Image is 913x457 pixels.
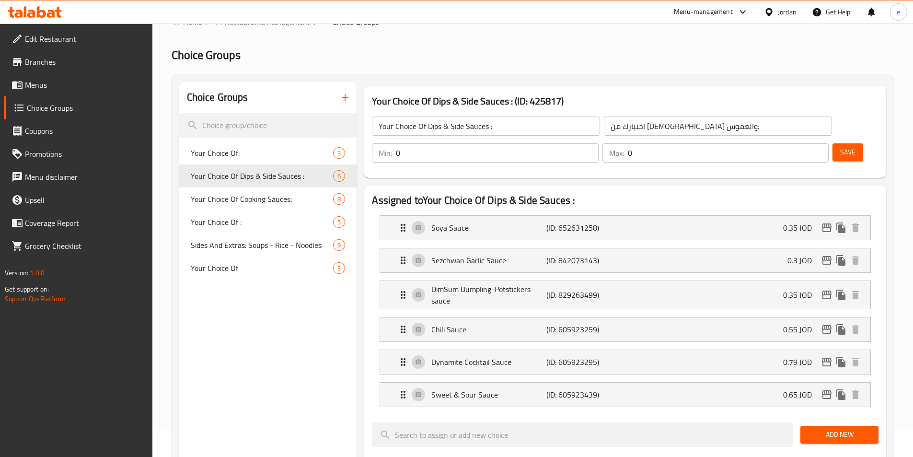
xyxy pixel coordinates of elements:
li: Expand [372,378,878,411]
span: 5 [334,218,345,227]
span: Your Choice Of: [191,147,334,159]
span: Choice Groups [172,44,241,66]
div: Sides And Extras: Soups - Rice - Noodles9 [179,234,357,257]
li: Expand [372,346,878,378]
a: Restaurants management [213,16,310,28]
div: Your Choice Of3 [179,257,357,280]
button: duplicate [834,221,848,235]
div: Your Choice Of:3 [179,141,357,164]
button: delete [848,355,863,369]
p: 0.3 JOD [787,255,820,266]
span: Choice Groups [27,102,145,114]
span: Menu disclaimer [25,171,145,183]
h2: Choice Groups [187,90,248,105]
p: 0.35 JOD [783,289,820,301]
span: 1.0.0 [30,267,45,279]
p: Max: [609,147,624,159]
div: Your Choice Of :5 [179,211,357,234]
p: (ID: 605923295) [546,356,623,368]
button: edit [820,387,834,402]
button: duplicate [834,355,848,369]
button: delete [848,221,863,235]
button: duplicate [834,288,848,302]
span: Upsell [25,194,145,206]
a: Menu disclaimer [4,165,152,188]
p: 0.65 JOD [783,389,820,400]
span: 9 [334,241,345,250]
span: Your Choice Of [191,262,334,274]
div: Jordan [778,7,797,17]
span: Restaurants management [225,16,310,28]
input: search [179,113,357,138]
div: Expand [380,216,870,240]
li: / [206,16,209,28]
div: Menu-management [674,6,733,18]
li: Expand [372,211,878,244]
button: Add New [800,426,878,444]
button: duplicate [834,253,848,268]
span: Add New [808,429,871,441]
button: Save [832,143,863,161]
span: Your Choice Of Cooking Sauces: [191,193,334,205]
button: edit [820,355,834,369]
p: 0.79 JOD [783,356,820,368]
p: (ID: 605923259) [546,324,623,335]
span: Grocery Checklist [25,240,145,252]
h2: Assigned to Your Choice Of Dips & Side Sauces : [372,193,878,208]
a: Upsell [4,188,152,211]
button: delete [848,387,863,402]
p: Dynamite Cocktail Sauce [431,356,546,368]
p: 0.35 JOD [783,222,820,234]
span: e [897,7,900,17]
span: Promotions [25,148,145,160]
a: Choice Groups [4,96,152,119]
div: Choices [333,239,345,251]
span: Branches [25,56,145,68]
div: Expand [380,383,870,407]
li: Expand [372,277,878,313]
a: Branches [4,50,152,73]
a: Menus [4,73,152,96]
div: Your Choice Of Dips & Side Sauces :6 [179,164,357,187]
span: Coupons [25,125,145,137]
button: delete [848,253,863,268]
button: duplicate [834,387,848,402]
p: 0.55 JOD [783,324,820,335]
span: 3 [334,149,345,158]
button: edit [820,253,834,268]
a: Home [172,16,202,28]
span: Choice Groups [333,16,379,28]
input: search [372,422,793,447]
div: Expand [380,281,870,309]
span: Your Choice Of : [191,216,334,228]
li: Expand [372,244,878,277]
a: Grocery Checklist [4,234,152,258]
div: Expand [380,248,870,272]
button: delete [848,288,863,302]
div: Choices [333,262,345,274]
button: edit [820,221,834,235]
span: Save [840,146,855,158]
h3: Your Choice Of Dips & Side Sauces : (ID: 425817) [372,94,878,109]
a: Coverage Report [4,211,152,234]
span: Menus [25,79,145,91]
p: Sezchwan Garlic Sauce [431,255,546,266]
li: / [314,16,317,28]
span: 8 [334,195,345,204]
span: 3 [334,264,345,273]
button: edit [820,288,834,302]
div: Expand [380,350,870,374]
button: duplicate [834,322,848,337]
a: Edit Restaurant [4,27,152,50]
p: Sweet & Sour Sauce [431,389,546,400]
span: Your Choice Of Dips & Side Sauces : [191,170,334,182]
p: (ID: 652631258) [546,222,623,234]
span: Get support on: [5,283,49,295]
p: DimSum Dumpling-Potstickers sauce [431,283,546,306]
p: Min: [379,147,392,159]
a: Promotions [4,142,152,165]
div: Choices [333,147,345,159]
p: Chili Sauce [431,324,546,335]
span: Version: [5,267,28,279]
button: edit [820,322,834,337]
